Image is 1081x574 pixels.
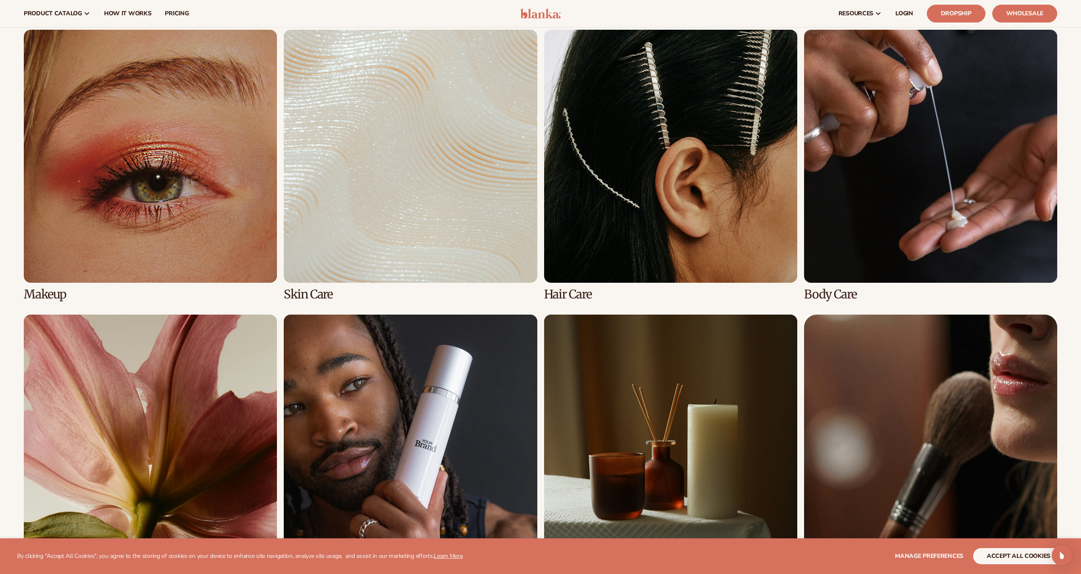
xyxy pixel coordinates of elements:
[104,10,152,17] span: How It Works
[973,548,1064,564] button: accept all cookies
[895,552,963,560] span: Manage preferences
[284,30,537,301] div: 2 / 8
[804,30,1057,301] div: 4 / 8
[544,288,797,301] h3: Hair Care
[992,5,1057,23] a: Wholesale
[24,288,277,301] h3: Makeup
[17,553,463,560] p: By clicking "Accept All Cookies", you agree to the storing of cookies on your device to enhance s...
[544,30,797,301] div: 3 / 8
[434,552,463,560] a: Learn More
[520,8,561,19] img: logo
[24,10,82,17] span: product catalog
[165,10,189,17] span: pricing
[24,30,277,301] div: 1 / 8
[804,288,1057,301] h3: Body Care
[927,5,985,23] a: Dropship
[1052,545,1072,566] div: Open Intercom Messenger
[895,10,913,17] span: LOGIN
[838,10,873,17] span: resources
[284,288,537,301] h3: Skin Care
[895,548,963,564] button: Manage preferences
